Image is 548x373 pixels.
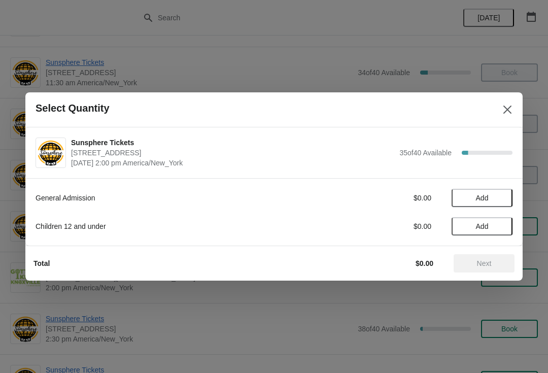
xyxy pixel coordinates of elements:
button: Add [452,189,512,207]
span: Sunsphere Tickets [71,138,394,148]
div: Children 12 and under [36,221,317,231]
button: Add [452,217,512,235]
div: General Admission [36,193,317,203]
strong: Total [33,259,50,267]
span: [DATE] 2:00 pm America/New_York [71,158,394,168]
span: Add [476,222,489,230]
div: $0.00 [337,221,431,231]
img: Sunsphere Tickets | 810 Clinch Avenue, Knoxville, TN, USA | September 18 | 2:00 pm America/New_York [36,139,65,167]
h2: Select Quantity [36,103,110,114]
strong: $0.00 [416,259,433,267]
span: [STREET_ADDRESS] [71,148,394,158]
span: Add [476,194,489,202]
div: $0.00 [337,193,431,203]
button: Close [498,100,517,119]
span: 35 of 40 Available [399,149,452,157]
